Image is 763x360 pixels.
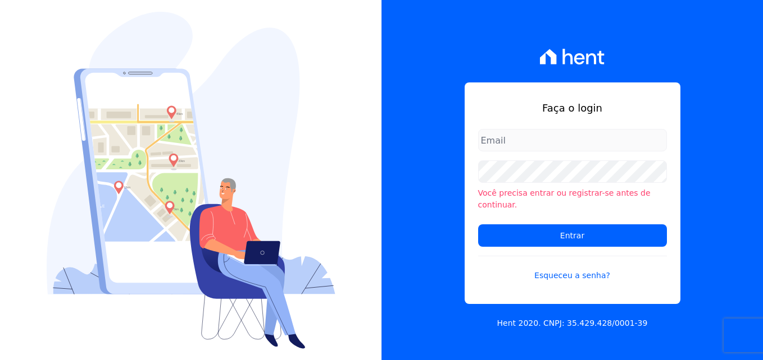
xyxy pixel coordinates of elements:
p: Hent 2020. CNPJ: 35.429.428/0001-39 [497,317,648,329]
input: Entrar [478,224,667,247]
li: Você precisa entrar ou registrar-se antes de continuar. [478,187,667,211]
input: Email [478,129,667,151]
h1: Faça o login [478,100,667,116]
a: Esqueceu a senha? [478,256,667,281]
img: Login [47,12,335,349]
